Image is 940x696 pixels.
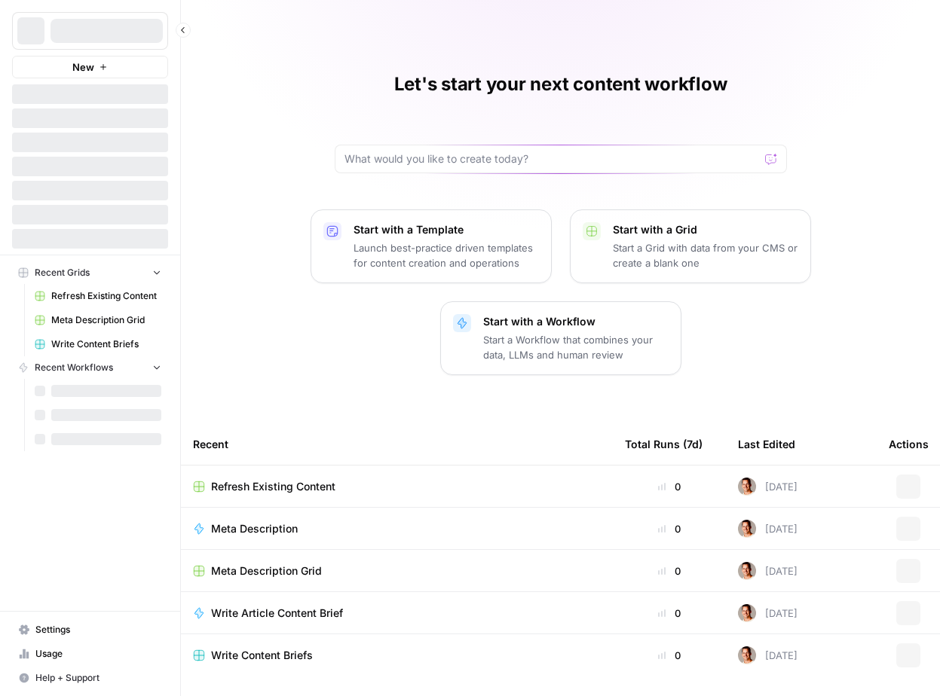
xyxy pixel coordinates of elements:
[738,646,798,664] div: [DATE]
[35,671,161,685] span: Help + Support
[211,648,313,663] span: Write Content Briefs
[12,261,168,284] button: Recent Grids
[738,646,756,664] img: 3d8pdhys1cqbz9tnb8hafvyhrehi
[12,356,168,379] button: Recent Workflows
[483,314,669,329] p: Start with a Workflow
[625,423,703,465] div: Total Runs (7d)
[440,301,681,375] button: Start with a WorkflowStart a Workflow that combines your data, LLMs and human review
[193,521,601,536] a: Meta Description
[12,666,168,690] button: Help + Support
[35,266,90,279] span: Recent Grids
[738,423,795,465] div: Last Edited
[28,284,168,308] a: Refresh Existing Content
[613,222,798,237] p: Start with a Grid
[738,478,798,496] div: [DATE]
[738,562,756,580] img: 3d8pdhys1cqbz9tnb8hafvyhrehi
[12,618,168,642] a: Settings
[51,337,161,351] span: Write Content Briefs
[211,521,298,536] span: Meta Description
[35,361,113,374] span: Recent Workflows
[193,479,601,494] a: Refresh Existing Content
[738,520,798,538] div: [DATE]
[28,332,168,356] a: Write Content Briefs
[625,521,714,536] div: 0
[35,647,161,661] span: Usage
[625,648,714,663] div: 0
[311,209,552,283] button: Start with a TemplateLaunch best-practice driven templates for content creation and operations
[344,151,759,166] input: What would you like to create today?
[35,623,161,636] span: Settings
[483,332,669,362] p: Start a Workflow that combines your data, LLMs and human review
[738,478,756,496] img: 3d8pdhys1cqbz9tnb8hafvyhrehi
[72,60,94,75] span: New
[570,209,811,283] button: Start with a GridStart a Grid with data from your CMS or create a blank one
[738,604,756,622] img: 3d8pdhys1cqbz9tnb8hafvyhrehi
[738,604,798,622] div: [DATE]
[193,648,601,663] a: Write Content Briefs
[28,308,168,332] a: Meta Description Grid
[354,240,539,270] p: Launch best-practice driven templates for content creation and operations
[12,642,168,666] a: Usage
[211,563,322,578] span: Meta Description Grid
[625,606,714,621] div: 0
[613,240,798,270] p: Start a Grid with data from your CMS or create a blank one
[738,520,756,538] img: 3d8pdhys1cqbz9tnb8hafvyhrehi
[51,289,161,303] span: Refresh Existing Content
[193,423,601,465] div: Recent
[12,56,168,78] button: New
[889,423,929,465] div: Actions
[51,313,161,327] span: Meta Description Grid
[211,606,343,621] span: Write Article Content Brief
[738,562,798,580] div: [DATE]
[394,72,727,96] h1: Let's start your next content workflow
[625,563,714,578] div: 0
[193,606,601,621] a: Write Article Content Brief
[354,222,539,237] p: Start with a Template
[625,479,714,494] div: 0
[193,563,601,578] a: Meta Description Grid
[211,479,335,494] span: Refresh Existing Content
